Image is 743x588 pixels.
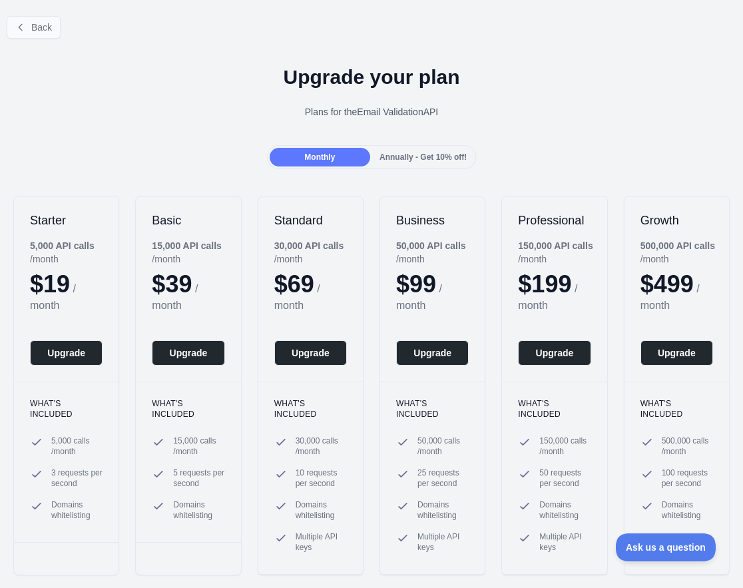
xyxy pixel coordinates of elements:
span: Domains whitelisting [51,499,103,521]
span: Multiple API keys [296,531,347,553]
span: Multiple API keys [662,531,713,553]
span: Domains whitelisting [296,499,347,521]
span: Multiple API keys [539,531,591,553]
span: Multiple API keys [417,531,469,553]
iframe: Toggle Customer Support [616,533,716,561]
span: Domains whitelisting [173,499,224,521]
span: Domains whitelisting [662,499,713,521]
span: Domains whitelisting [539,499,591,521]
span: Domains whitelisting [417,499,469,521]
